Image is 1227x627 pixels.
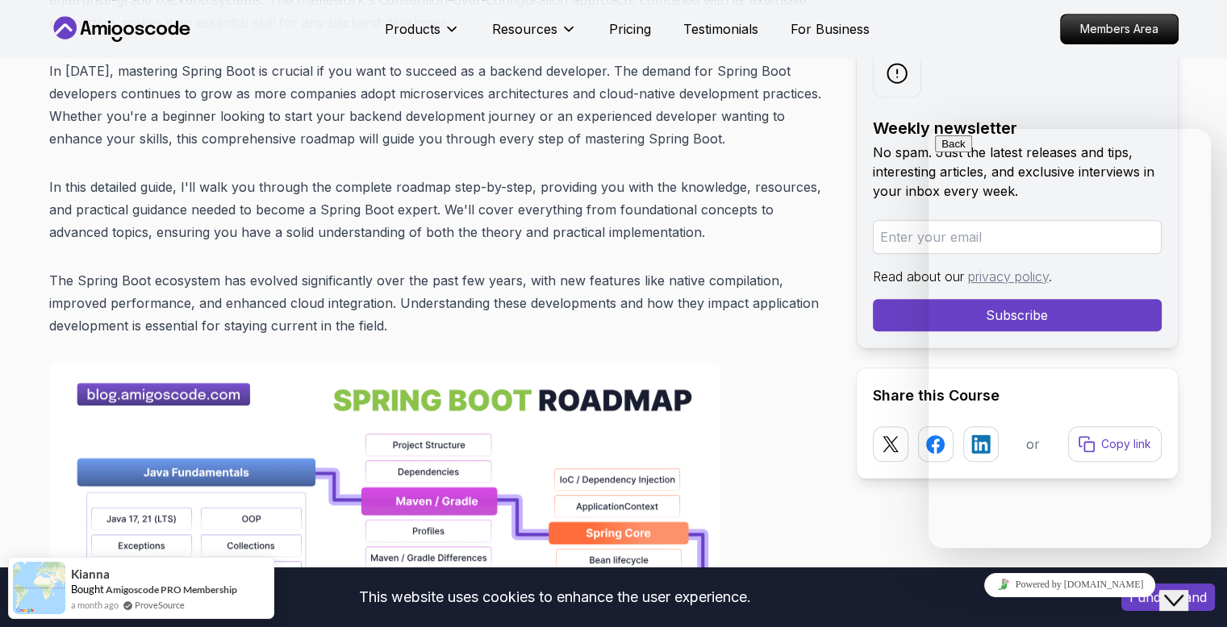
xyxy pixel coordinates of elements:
[106,583,237,596] a: Amigoscode PRO Membership
[873,117,1162,139] h2: Weekly newsletter
[1061,15,1178,44] p: Members Area
[12,579,1097,615] div: This website uses cookies to enhance the user experience.
[13,562,65,614] img: provesource social proof notification image
[492,19,557,39] p: Resources
[929,129,1211,548] iframe: chat widget
[71,583,104,596] span: Bought
[1159,563,1211,611] iframe: chat widget
[492,19,577,52] button: Resources
[135,598,185,612] a: ProveSource
[873,299,1162,331] button: Subscribe
[385,19,440,39] p: Products
[929,567,1211,603] iframe: chat widget
[71,567,110,581] span: Kianna
[385,19,460,52] button: Products
[873,267,1162,286] p: Read about our .
[873,220,1162,254] input: Enter your email
[49,176,830,243] p: In this detailed guide, I'll walk you through the complete roadmap step-by-step, providing you wi...
[873,143,1162,201] p: No spam. Just the latest releases and tips, interesting articles, and exclusive interviews in you...
[1060,14,1179,44] a: Members Area
[49,60,830,150] p: In [DATE], mastering Spring Boot is crucial if you want to succeed as a backend developer. The de...
[71,598,119,612] span: a month ago
[683,19,758,39] a: Testimonials
[873,384,1162,407] h2: Share this Course
[791,19,870,39] a: For Business
[49,269,830,337] p: The Spring Boot ecosystem has evolved significantly over the past few years, with new features li...
[609,19,651,39] a: Pricing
